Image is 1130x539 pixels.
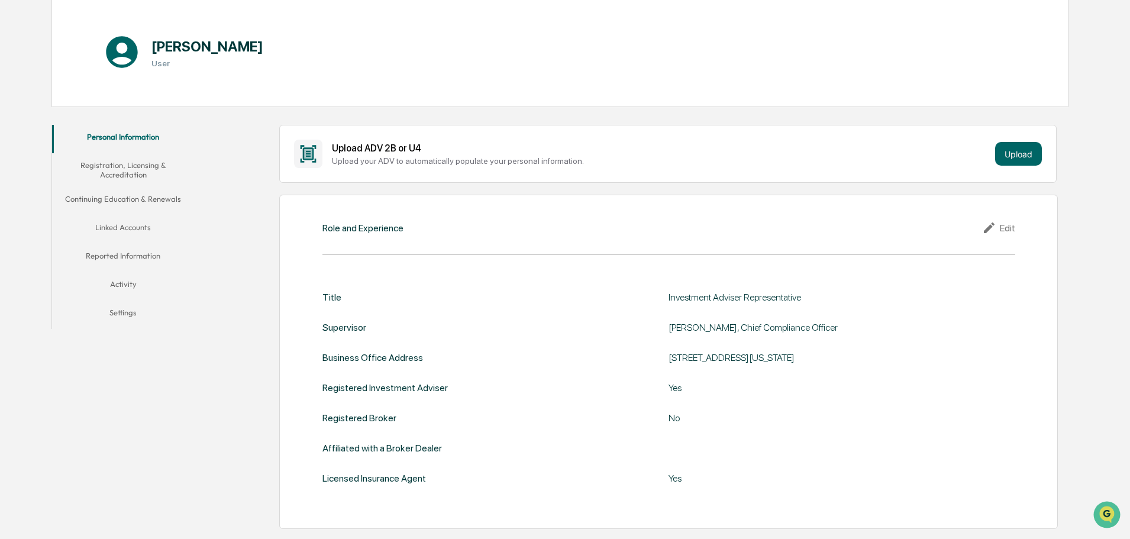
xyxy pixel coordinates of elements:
span: Pylon [118,201,143,209]
a: Powered byPylon [83,200,143,209]
button: Start new chat [201,94,215,108]
div: Licensed Insurance Agent [322,473,426,484]
img: 1746055101610-c473b297-6a78-478c-a979-82029cc54cd1 [12,91,33,112]
button: Continuing Education & Renewals [52,187,194,215]
button: Activity [52,272,194,301]
button: Upload [995,142,1042,166]
h1: [PERSON_NAME] [151,38,263,55]
div: 🗄️ [86,150,95,160]
p: How can we help? [12,25,215,44]
button: Settings [52,301,194,329]
div: [PERSON_NAME], Chief Compliance Officer [669,322,964,333]
span: Data Lookup [24,172,75,183]
div: Registered Broker [322,412,396,424]
div: We're available if you need us! [40,102,150,112]
a: 🗄️Attestations [81,144,151,166]
div: Business Office Address [322,352,423,363]
div: No [669,412,964,424]
div: Upload ADV 2B or U4 [332,143,990,154]
div: Yes [669,473,964,484]
div: 🔎 [12,173,21,182]
a: 🔎Data Lookup [7,167,79,188]
div: 🖐️ [12,150,21,160]
div: Affiliated with a Broker Dealer [322,443,442,454]
div: secondary tabs example [52,125,194,329]
div: Start new chat [40,91,194,102]
button: Registration, Licensing & Accreditation [52,153,194,187]
button: Personal Information [52,125,194,153]
div: Yes [669,382,964,393]
span: Attestations [98,149,147,161]
div: Upload your ADV to automatically populate your personal information. [332,156,990,166]
a: 🖐️Preclearance [7,144,81,166]
div: [STREET_ADDRESS][US_STATE] [669,352,964,363]
div: Investment Adviser Representative [669,292,964,303]
h3: User [151,59,263,68]
div: Registered Investment Adviser [322,382,448,393]
span: Preclearance [24,149,76,161]
iframe: Open customer support [1092,500,1124,532]
div: Title [322,292,341,303]
button: Reported Information [52,244,194,272]
div: Supervisor [322,322,366,333]
button: Linked Accounts [52,215,194,244]
div: Edit [982,221,1015,235]
div: Role and Experience [322,222,403,234]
